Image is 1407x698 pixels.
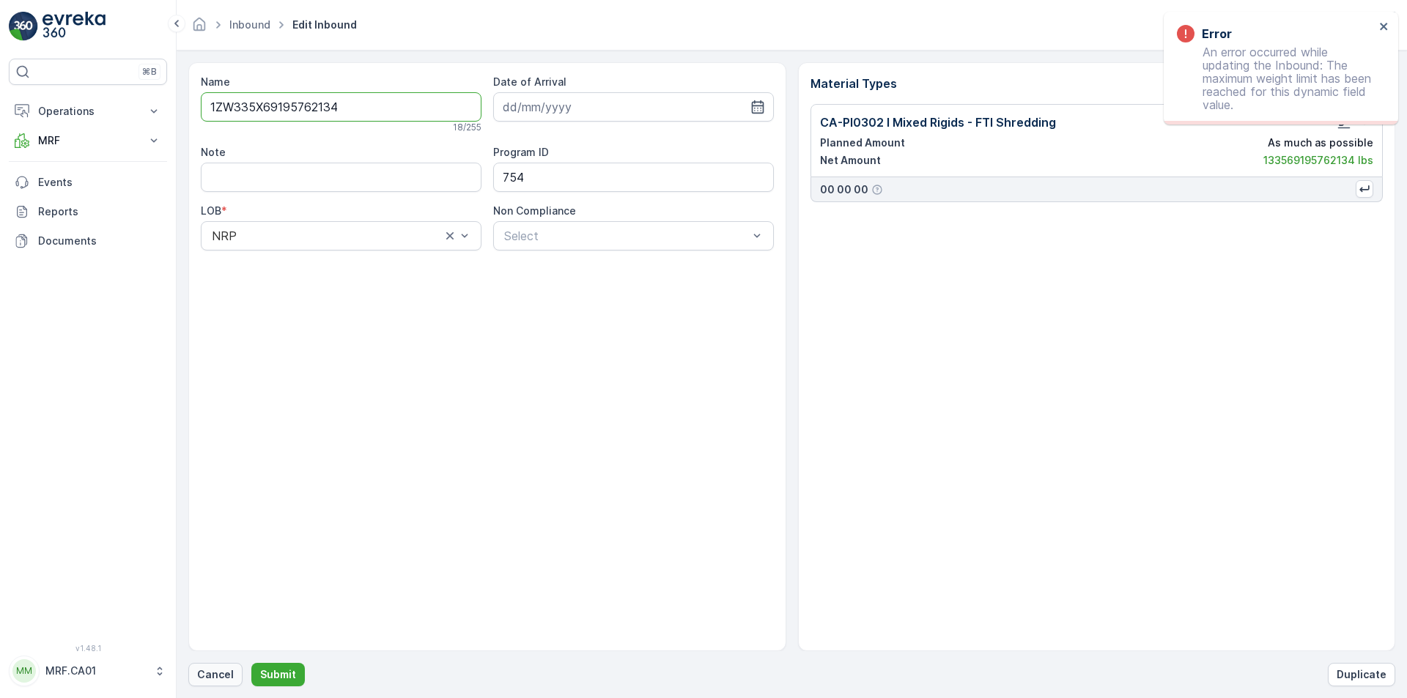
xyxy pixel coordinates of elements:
[1379,21,1389,34] button: close
[38,133,138,148] p: MRF
[38,234,161,248] p: Documents
[201,146,226,158] label: Note
[820,114,1056,131] p: CA-PI0302 I Mixed Rigids - FTI Shredding
[38,175,161,190] p: Events
[9,168,167,197] a: Events
[1337,667,1386,682] p: Duplicate
[9,656,167,686] button: MMMRF.CA01
[820,182,868,197] p: 00 00 00
[191,22,207,34] a: Homepage
[9,226,167,256] a: Documents
[1328,663,1395,686] button: Duplicate
[9,644,167,653] span: v 1.48.1
[197,667,234,682] p: Cancel
[9,197,167,226] a: Reports
[1202,25,1232,42] h3: Error
[493,75,566,88] label: Date of Arrival
[1177,45,1375,111] p: An error occurred while updating the Inbound: The maximum weight limit has been reached for this ...
[810,75,1384,92] p: Material Types
[1268,135,1373,150] p: As much as possible
[289,18,360,32] span: Edit Inbound
[504,227,748,245] p: Select
[9,97,167,126] button: Operations
[12,659,36,683] div: MM
[45,664,147,678] p: MRF.CA01
[820,153,881,168] p: Net Amount
[251,663,305,686] button: Submit
[1263,153,1373,168] p: 133569195762134 lbs
[820,135,905,150] p: Planned Amount
[43,12,106,41] img: logo_light-DOdMpM7g.png
[142,66,157,78] p: ⌘B
[9,126,167,155] button: MRF
[201,75,230,88] label: Name
[38,104,138,119] p: Operations
[38,204,161,219] p: Reports
[871,184,883,196] div: Help Tooltip Icon
[493,92,774,122] input: dd/mm/yyyy
[453,122,481,133] p: 18 / 255
[229,18,270,31] a: Inbound
[260,667,296,682] p: Submit
[9,12,38,41] img: logo
[201,204,221,217] label: LOB
[493,204,576,217] label: Non Compliance
[188,663,243,686] button: Cancel
[493,146,549,158] label: Program ID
